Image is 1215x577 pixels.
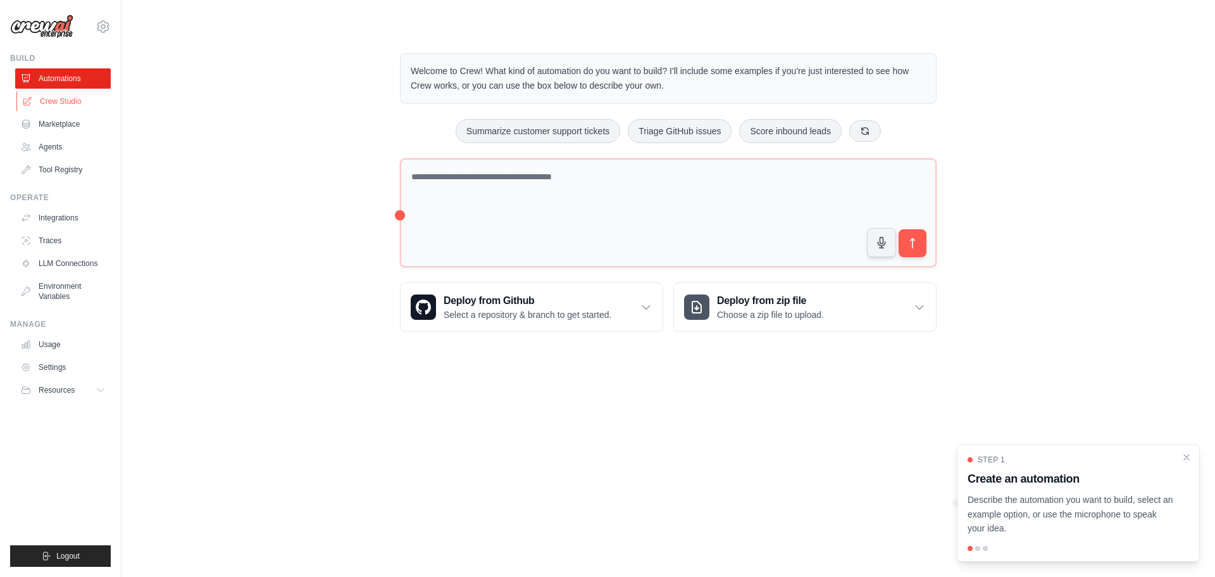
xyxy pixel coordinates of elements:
[15,160,111,180] a: Tool Registry
[968,470,1174,488] h3: Create an automation
[10,193,111,203] div: Operate
[10,545,111,567] button: Logout
[15,137,111,157] a: Agents
[15,276,111,307] a: Environment Variables
[10,53,111,63] div: Build
[15,231,111,251] a: Traces
[444,308,611,321] p: Select a repository & branch to get started.
[15,253,111,274] a: LLM Connections
[10,15,73,39] img: Logo
[15,68,111,89] a: Automations
[56,551,80,561] span: Logout
[15,114,111,134] a: Marketplace
[15,208,111,228] a: Integrations
[15,334,111,355] a: Usage
[39,385,75,395] span: Resources
[739,119,842,143] button: Score inbound leads
[978,455,1005,465] span: Step 1
[717,308,824,321] p: Choose a zip file to upload.
[456,119,620,143] button: Summarize customer support tickets
[1181,452,1192,462] button: Close walkthrough
[10,319,111,329] div: Manage
[411,64,926,93] p: Welcome to Crew! What kind of automation do you want to build? I'll include some examples if you'...
[717,293,824,308] h3: Deploy from zip file
[1152,516,1215,577] iframe: Chat Widget
[15,380,111,400] button: Resources
[444,293,611,308] h3: Deploy from Github
[968,493,1174,536] p: Describe the automation you want to build, select an example option, or use the microphone to spe...
[628,119,732,143] button: Triage GitHub issues
[16,91,112,111] a: Crew Studio
[15,357,111,377] a: Settings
